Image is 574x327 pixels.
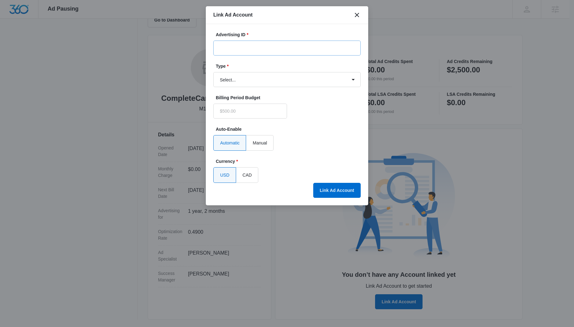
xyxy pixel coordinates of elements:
[353,11,361,19] button: close
[216,126,363,133] label: Auto-Enable
[216,95,289,101] label: Billing Period Budget
[313,183,361,198] button: Link Ad Account
[216,32,363,38] label: Advertising ID
[216,63,363,70] label: Type
[216,158,363,165] label: Currency
[213,11,253,19] h1: Link Ad Account
[246,135,274,151] label: Manual
[213,167,236,183] label: USD
[213,135,246,151] label: Automatic
[213,104,287,119] input: $500.00
[236,167,259,183] label: CAD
